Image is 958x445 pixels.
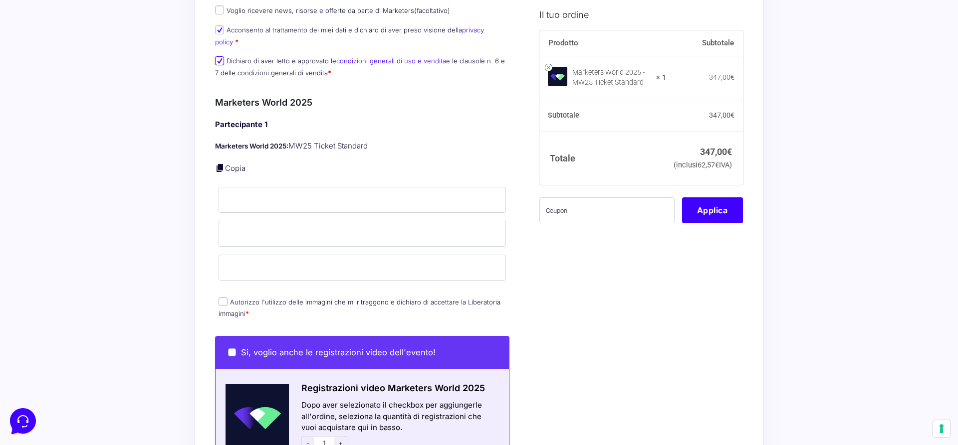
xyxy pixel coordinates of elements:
th: Subtotale [539,100,667,132]
strong: Marketers World 2025: [215,142,288,150]
label: Dichiaro di aver letto e approvato le e le clausole n. 6 e 7 delle condizioni generali di vendita [215,57,505,76]
span: 62,57 [698,161,719,169]
bdi: 347,00 [709,111,734,119]
p: MW25 Ticket Standard [215,141,509,152]
input: Acconsento al trattamento dei miei dati e dichiaro di aver preso visione dellaprivacy policy [215,25,224,34]
th: Subtotale [666,30,743,56]
span: Si, voglio anche le registrazioni video dell'evento! [241,347,436,357]
p: Help [155,334,168,343]
input: Coupon [539,197,675,223]
th: Totale [539,132,667,185]
a: condizioni generali di uso e vendita [336,57,446,65]
div: Marketers World 2025 - MW25 Ticket Standard [572,68,650,88]
button: Start a Conversation [16,100,184,120]
span: € [730,111,734,119]
input: Voglio ricevere news, risorse e offerte da parte di Marketers(facoltativo) [215,5,224,14]
button: Applica [682,197,743,223]
span: (facoltativo) [414,6,450,14]
strong: × 1 [656,73,666,83]
span: € [730,73,734,81]
p: Home [30,334,47,343]
span: € [715,161,719,169]
iframe: Customerly Messenger Launcher [8,406,38,436]
span: € [727,146,732,156]
th: Prodotto [539,30,667,56]
img: Marketers World 2025 - MW25 Ticket Standard [548,66,567,86]
button: Home [8,320,69,343]
h3: Il tuo ordine [539,7,743,21]
label: Voglio ricevere news, risorse e offerte da parte di Marketers [215,6,450,14]
label: Acconsento al trattamento dei miei dati e dichiaro di aver preso visione della [215,26,484,45]
small: (inclusi IVA) [674,161,732,169]
label: Autorizzo l'utilizzo delle immagini che mi ritraggono e dichiaro di accettare la Liberatoria imma... [219,298,500,317]
input: Search for an Article... [22,161,163,171]
input: Autorizzo l'utilizzo delle immagini che mi ritraggono e dichiaro di accettare la Liberatoria imma... [219,297,228,306]
span: Find an Answer [16,140,68,148]
h4: Partecipante 1 [215,119,509,131]
p: Messages [86,334,114,343]
input: Dichiaro di aver letto e approvato lecondizioni generali di uso e venditae le clausole n. 6 e 7 d... [215,56,224,65]
span: Registrazioni video Marketers World 2025 [301,383,485,393]
button: Le tue preferenze relative al consenso per le tecnologie di tracciamento [933,420,950,437]
a: Copia i dettagli dell'acquirente [215,163,225,173]
a: privacy policy [215,26,484,45]
img: dark [16,72,36,92]
img: dark [32,72,52,92]
button: Help [130,320,192,343]
span: Your Conversations [16,56,81,64]
a: Copia [225,163,245,173]
span: Start a Conversation [72,106,140,114]
img: dark [48,72,68,92]
h3: Marketers World 2025 [215,96,509,109]
a: Open Help Center [124,140,184,148]
button: Messages [69,320,131,343]
input: Si, voglio anche le registrazioni video dell'evento! [228,348,236,356]
bdi: 347,00 [700,146,732,156]
h2: Hello from Marketers 👋 [8,8,168,40]
bdi: 347,00 [709,73,734,81]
